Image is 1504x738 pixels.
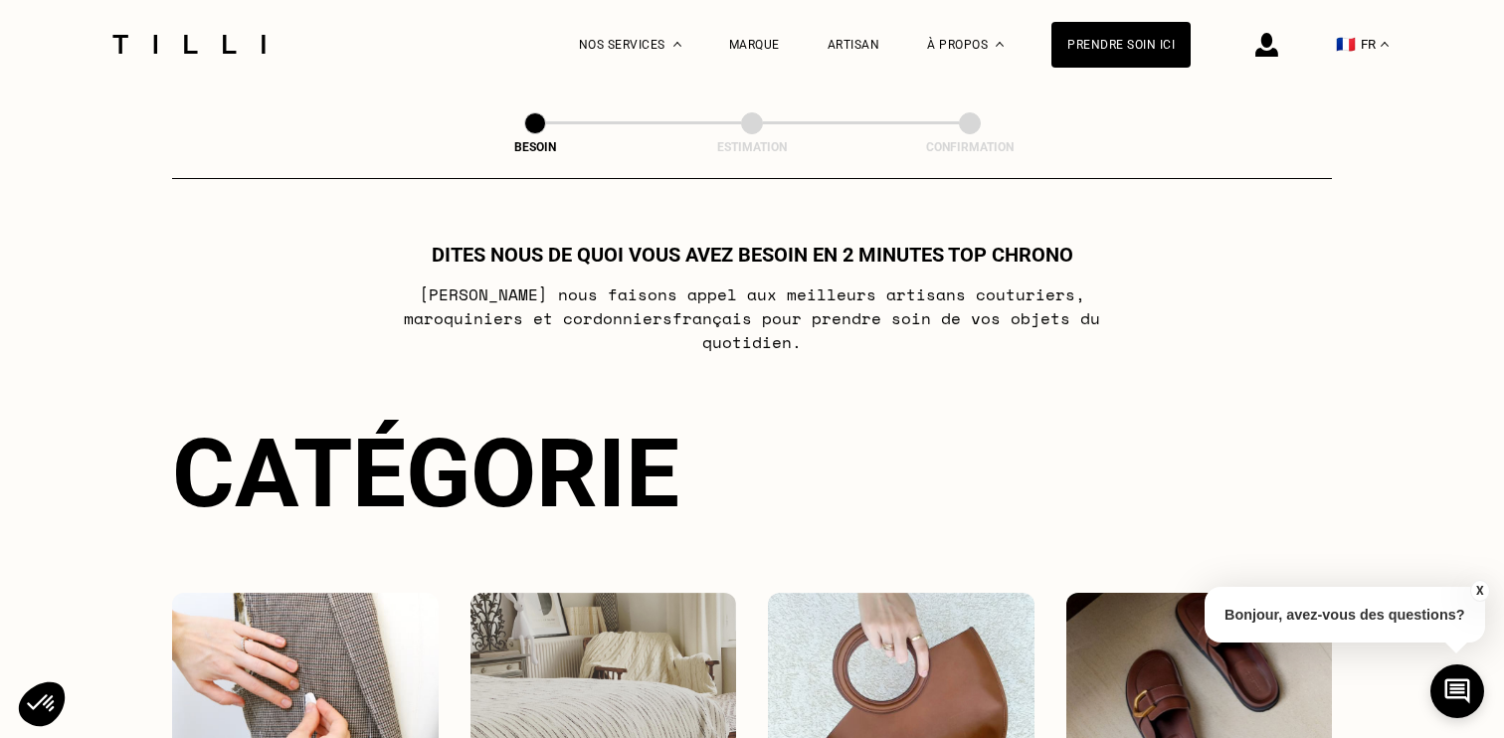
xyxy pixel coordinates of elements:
[828,38,880,52] a: Artisan
[1469,580,1489,602] button: X
[996,42,1004,47] img: Menu déroulant à propos
[1205,587,1485,643] p: Bonjour, avez-vous des questions?
[436,140,635,154] div: Besoin
[653,140,851,154] div: Estimation
[432,243,1073,267] h1: Dites nous de quoi vous avez besoin en 2 minutes top chrono
[673,42,681,47] img: Menu déroulant
[1051,22,1191,68] a: Prendre soin ici
[870,140,1069,154] div: Confirmation
[729,38,780,52] a: Marque
[1381,42,1389,47] img: menu déroulant
[1255,33,1278,57] img: icône connexion
[172,418,1332,529] div: Catégorie
[105,35,273,54] img: Logo du service de couturière Tilli
[1336,35,1356,54] span: 🇫🇷
[358,282,1147,354] p: [PERSON_NAME] nous faisons appel aux meilleurs artisans couturiers , maroquiniers et cordonniers ...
